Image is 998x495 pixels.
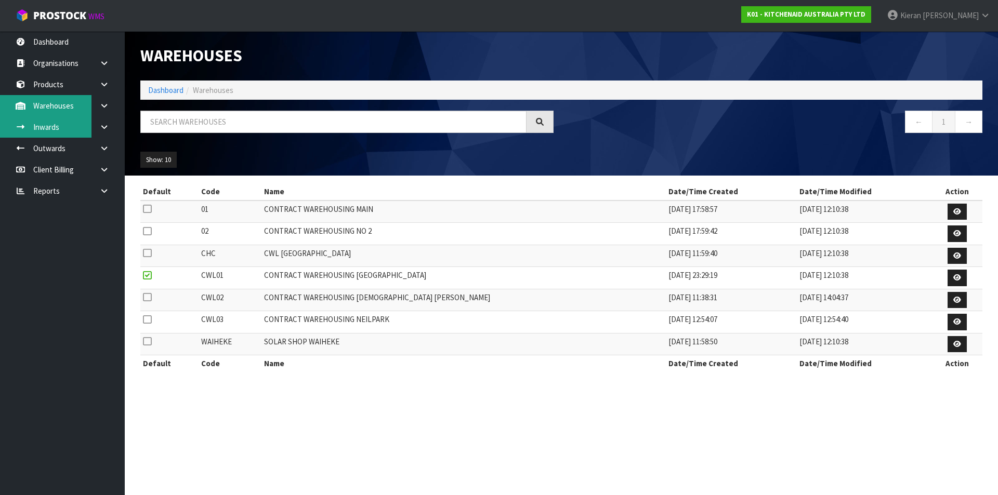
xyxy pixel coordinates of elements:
a: ← [905,111,933,133]
th: Code [199,355,261,372]
th: Date/Time Created [666,183,797,200]
th: Action [933,355,982,372]
td: WAIHEKE [199,333,261,355]
th: Date/Time Modified [797,183,933,200]
span: [PERSON_NAME] [923,10,979,20]
span: Kieran [900,10,921,20]
img: cube-alt.png [16,9,29,22]
td: CWL01 [199,267,261,289]
td: [DATE] 11:58:50 [666,333,797,355]
td: CHC [199,245,261,267]
td: [DATE] 17:59:42 [666,223,797,245]
td: CONTRACT WAREHOUSING NO 2 [261,223,666,245]
td: CWL02 [199,289,261,311]
td: [DATE] 12:10:38 [797,245,933,267]
td: CONTRACT WAREHOUSING [GEOGRAPHIC_DATA] [261,267,666,289]
td: CONTRACT WAREHOUSING NEILPARK [261,311,666,333]
th: Code [199,183,261,200]
td: SOLAR SHOP WAIHEKE [261,333,666,355]
td: 01 [199,200,261,223]
th: Default [140,183,199,200]
td: [DATE] 12:10:38 [797,200,933,223]
td: 02 [199,223,261,245]
td: [DATE] 23:29:19 [666,267,797,289]
td: CONTRACT WAREHOUSING MAIN [261,200,666,223]
th: Action [933,183,982,200]
td: [DATE] 14:04:37 [797,289,933,311]
strong: K01 - KITCHENAID AUSTRALIA PTY LTD [747,10,865,19]
td: CWL03 [199,311,261,333]
small: WMS [88,11,104,21]
span: Warehouses [193,85,233,95]
a: 1 [932,111,955,133]
span: ProStock [33,9,86,22]
h1: Warehouses [140,47,554,65]
td: [DATE] 12:10:38 [797,267,933,289]
nav: Page navigation [569,111,982,136]
a: → [955,111,982,133]
input: Search warehouses [140,111,527,133]
td: CWL [GEOGRAPHIC_DATA] [261,245,666,267]
td: CONTRACT WAREHOUSING [DEMOGRAPHIC_DATA] [PERSON_NAME] [261,289,666,311]
a: Dashboard [148,85,183,95]
th: Name [261,355,666,372]
td: [DATE] 12:10:38 [797,333,933,355]
td: [DATE] 12:10:38 [797,223,933,245]
th: Name [261,183,666,200]
th: Default [140,355,199,372]
td: [DATE] 17:58:57 [666,200,797,223]
a: K01 - KITCHENAID AUSTRALIA PTY LTD [741,6,871,23]
button: Show: 10 [140,152,177,168]
td: [DATE] 11:59:40 [666,245,797,267]
td: [DATE] 12:54:07 [666,311,797,333]
td: [DATE] 12:54:40 [797,311,933,333]
th: Date/Time Modified [797,355,933,372]
td: [DATE] 11:38:31 [666,289,797,311]
th: Date/Time Created [666,355,797,372]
